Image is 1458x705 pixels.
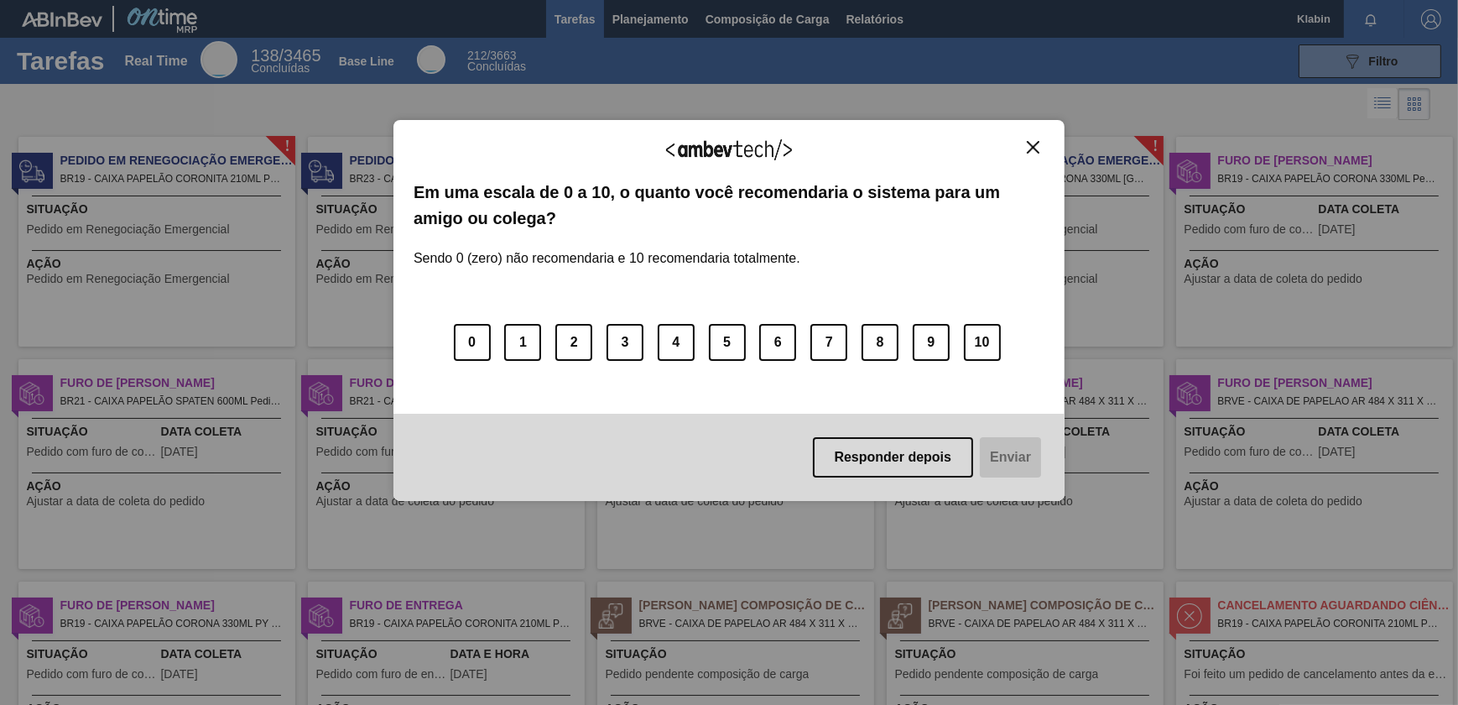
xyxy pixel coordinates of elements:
button: 7 [810,324,847,361]
label: Sendo 0 (zero) não recomendaria e 10 recomendaria totalmente. [414,231,800,266]
button: 4 [658,324,695,361]
button: 6 [759,324,796,361]
button: Responder depois [813,437,974,478]
button: Close [1022,140,1044,154]
label: Em uma escala de 0 a 10, o quanto você recomendaria o sistema para um amigo ou colega? [414,180,1044,231]
img: Logo Ambevtech [666,139,792,160]
button: 10 [964,324,1001,361]
button: 8 [862,324,898,361]
button: 2 [555,324,592,361]
button: 0 [454,324,491,361]
img: Close [1027,141,1039,154]
button: 1 [504,324,541,361]
button: 5 [709,324,746,361]
button: 9 [913,324,950,361]
button: 3 [607,324,643,361]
